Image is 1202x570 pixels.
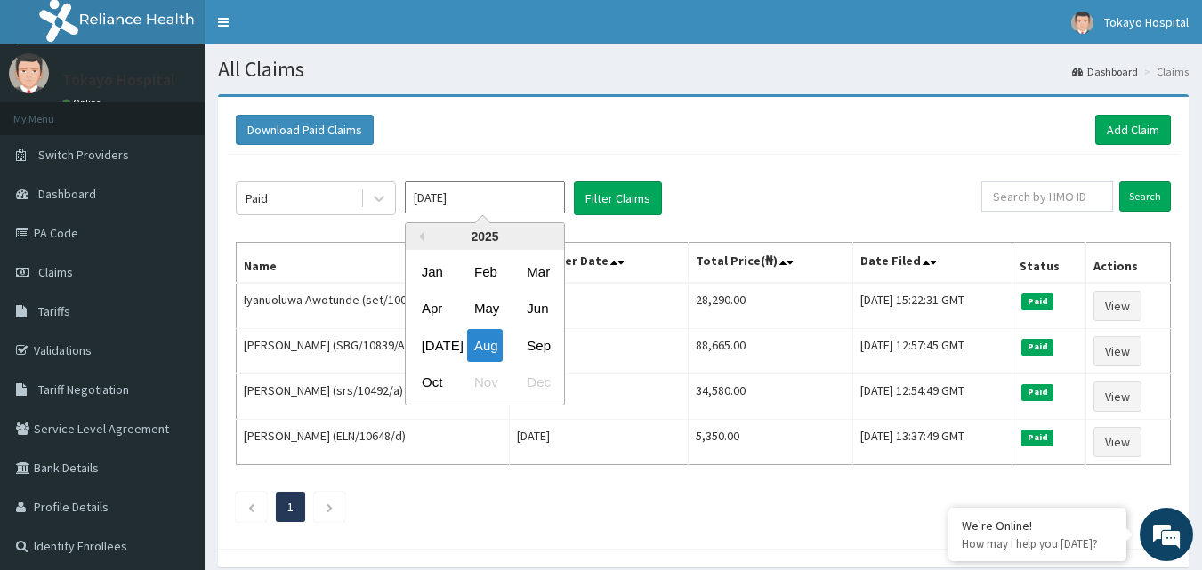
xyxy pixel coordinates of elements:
td: [DATE] 12:57:45 GMT [853,329,1012,374]
div: month 2025-08 [406,253,564,401]
div: Choose August 2025 [467,329,503,362]
span: Claims [38,264,73,280]
span: Tariff Negotiation [38,381,129,397]
span: Tariffs [38,303,70,319]
div: Chat with us now [93,100,299,123]
div: Paid [246,189,268,207]
span: We're online! [103,172,246,351]
div: 2025 [406,223,564,250]
a: View [1093,427,1141,457]
span: Paid [1021,430,1053,446]
a: View [1093,336,1141,366]
td: [DATE] 12:54:49 GMT [853,374,1012,420]
th: Total Price(₦) [688,243,853,284]
th: Name [237,243,510,284]
div: Choose July 2025 [415,329,450,362]
td: [DATE] 13:37:49 GMT [853,420,1012,465]
div: Choose October 2025 [415,366,450,399]
img: d_794563401_company_1708531726252_794563401 [33,89,72,133]
a: View [1093,291,1141,321]
th: Status [1012,243,1086,284]
div: Choose January 2025 [415,255,450,288]
th: Actions [1086,243,1171,284]
div: Choose September 2025 [520,329,555,362]
div: Choose May 2025 [467,293,503,325]
span: Dashboard [38,186,96,202]
td: 5,350.00 [688,420,853,465]
td: 34,580.00 [688,374,853,420]
div: Choose March 2025 [520,255,555,288]
li: Claims [1140,64,1189,79]
span: Paid [1021,293,1053,309]
td: 88,665.00 [688,329,853,374]
td: [PERSON_NAME] (ELN/10648/d) [237,420,510,465]
th: Date Filed [853,243,1012,284]
img: User Image [1071,12,1093,34]
p: How may I help you today? [962,536,1113,551]
button: Download Paid Claims [236,115,374,145]
span: Paid [1021,339,1053,355]
td: [DATE] [510,420,688,465]
td: Iyanuoluwa Awotunde (set/10023/a) [237,283,510,329]
span: Switch Providers [38,147,129,163]
h1: All Claims [218,58,1189,81]
td: [PERSON_NAME] (SBG/10839/A) [237,329,510,374]
div: Choose February 2025 [467,255,503,288]
div: Minimize live chat window [292,9,335,52]
a: Previous page [247,499,255,515]
input: Select Month and Year [405,181,565,213]
a: Online [62,97,105,109]
a: Page 1 is your current page [287,499,294,515]
a: Next page [326,499,334,515]
button: Filter Claims [574,181,662,215]
p: Tokayo Hospital [62,72,175,88]
img: User Image [9,53,49,93]
textarea: Type your message and hit 'Enter' [9,381,339,443]
input: Search [1119,181,1171,212]
td: [DATE] 15:22:31 GMT [853,283,1012,329]
a: Dashboard [1072,64,1138,79]
div: We're Online! [962,518,1113,534]
a: Add Claim [1095,115,1171,145]
span: Tokayo Hospital [1104,14,1189,30]
button: Previous Year [415,232,424,241]
div: Choose June 2025 [520,293,555,325]
div: Choose April 2025 [415,293,450,325]
td: [PERSON_NAME] (srs/10492/a) [237,374,510,420]
input: Search by HMO ID [981,181,1113,212]
a: View [1093,381,1141,412]
span: Paid [1021,384,1053,400]
td: 28,290.00 [688,283,853,329]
